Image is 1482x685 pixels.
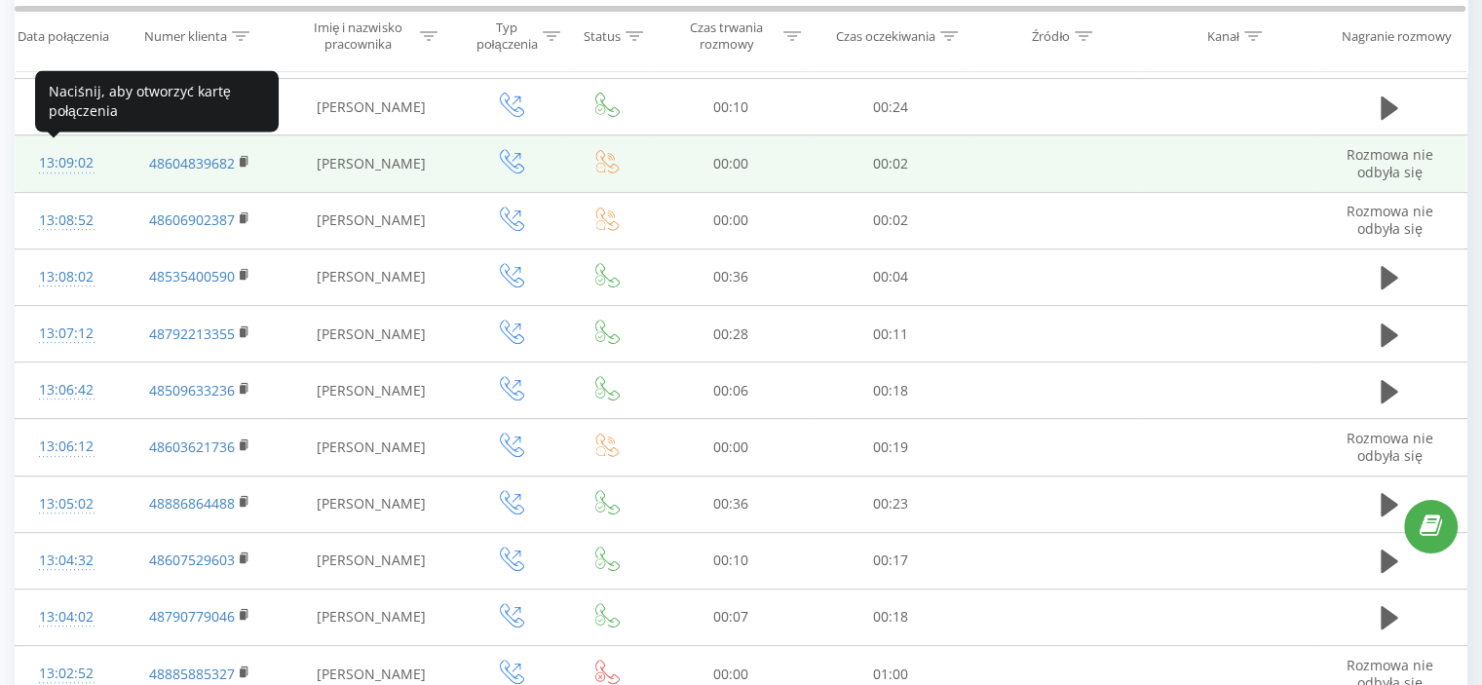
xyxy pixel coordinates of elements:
div: 13:06:12 [35,428,97,466]
td: 00:10 [652,79,811,135]
td: 00:19 [811,419,969,476]
div: Czas trwania rozmowy [674,20,779,54]
div: 13:07:12 [35,315,97,353]
td: [PERSON_NAME] [283,306,461,362]
a: 48790779046 [149,607,235,626]
td: [PERSON_NAME] [283,419,461,476]
td: [PERSON_NAME] [283,362,461,419]
a: 48792213355 [149,324,235,343]
td: [PERSON_NAME] [283,476,461,532]
div: 13:05:02 [35,485,97,523]
td: [PERSON_NAME] [283,192,461,248]
td: 00:07 [652,589,811,645]
div: Źródło [1032,28,1070,45]
td: 00:36 [652,248,811,305]
td: [PERSON_NAME] [283,248,461,305]
div: 13:08:52 [35,202,97,240]
a: 48604839682 [149,154,235,172]
div: 13:09:02 [35,144,97,182]
a: 48606902387 [149,210,235,229]
td: 00:24 [811,79,969,135]
span: Rozmowa nie odbyła się [1347,145,1433,181]
div: 13:04:32 [35,542,97,580]
td: 00:23 [811,476,969,532]
span: Rozmowa nie odbyła się [1347,429,1433,465]
div: Data połączenia [18,28,109,45]
td: 00:36 [652,476,811,532]
div: 13:08:02 [35,258,97,296]
div: Imię i nazwisko pracownika [301,20,415,54]
td: [PERSON_NAME] [283,532,461,589]
td: 00:00 [652,192,811,248]
a: 48886864488 [149,494,235,513]
div: Naciśnij, aby otworzyć kartę połączenia [35,70,279,132]
div: Nagranie rozmowy [1342,28,1452,45]
td: [PERSON_NAME] [283,589,461,645]
div: Kanał [1207,28,1239,45]
td: 00:02 [811,135,969,192]
a: 48885885327 [149,665,235,683]
td: 00:10 [652,532,811,589]
td: [PERSON_NAME] [283,135,461,192]
a: 48509633236 [149,381,235,400]
td: 00:11 [811,306,969,362]
td: 00:06 [652,362,811,419]
td: 00:18 [811,362,969,419]
div: Numer klienta [144,28,227,45]
div: 13:04:02 [35,598,97,636]
td: 00:00 [652,419,811,476]
a: 48607529603 [149,551,235,569]
td: 00:17 [811,532,969,589]
div: Typ połączenia [475,20,537,54]
td: 00:28 [652,306,811,362]
a: 48535400590 [149,267,235,285]
a: 48603621736 [149,438,235,456]
td: 00:18 [811,589,969,645]
td: [PERSON_NAME] [283,79,461,135]
div: Czas oczekiwania [836,28,935,45]
div: 13:06:42 [35,371,97,409]
span: Rozmowa nie odbyła się [1347,202,1433,238]
div: Status [584,28,621,45]
td: 00:02 [811,192,969,248]
td: 00:04 [811,248,969,305]
td: 00:00 [652,135,811,192]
